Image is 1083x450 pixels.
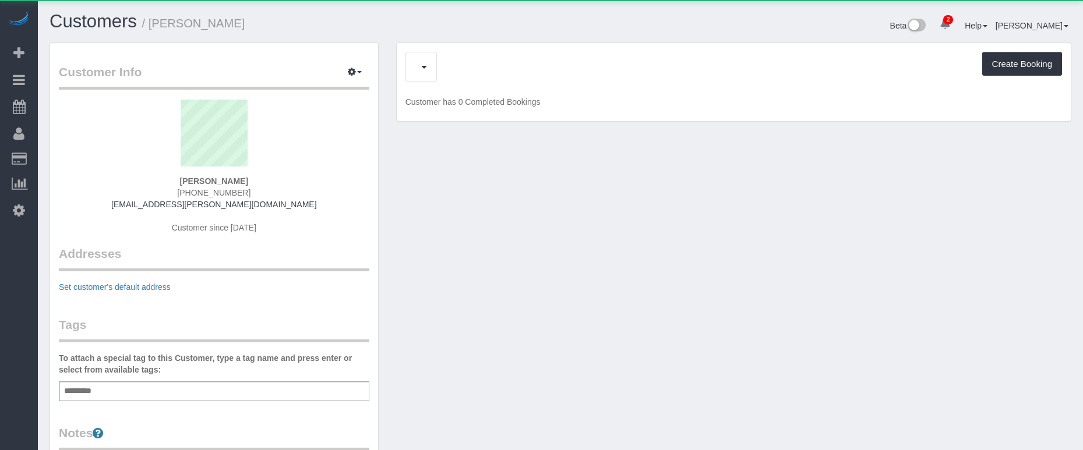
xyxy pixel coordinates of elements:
[142,17,245,30] small: / [PERSON_NAME]
[965,21,987,30] a: Help
[59,63,369,90] legend: Customer Info
[111,200,316,209] a: [EMAIL_ADDRESS][PERSON_NAME][DOMAIN_NAME]
[59,352,369,375] label: To attach a special tag to this Customer, type a tag name and press enter or select from availabl...
[172,223,256,232] span: Customer since [DATE]
[177,188,251,197] span: [PHONE_NUMBER]
[7,12,30,28] img: Automaid Logo
[50,11,137,31] a: Customers
[59,316,369,342] legend: Tags
[59,282,171,292] a: Set customer's default address
[405,96,1062,108] p: Customer has 0 Completed Bookings
[934,12,957,37] a: 2
[943,15,953,24] span: 2
[180,176,248,186] strong: [PERSON_NAME]
[996,21,1068,30] a: [PERSON_NAME]
[890,21,926,30] a: Beta
[906,19,926,34] img: New interface
[982,52,1062,76] button: Create Booking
